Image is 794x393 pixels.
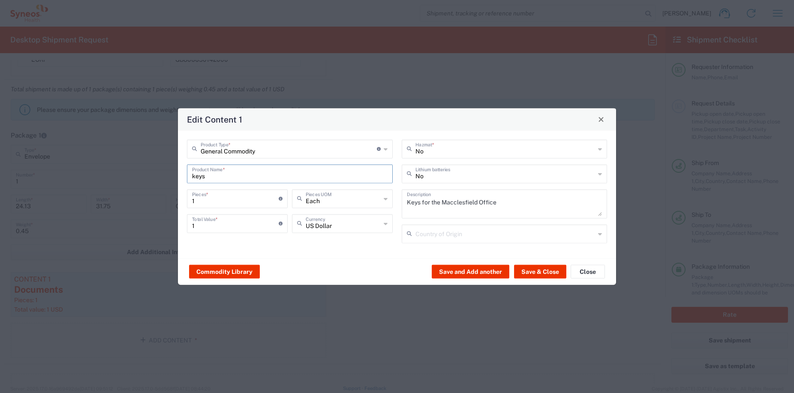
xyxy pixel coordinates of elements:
[187,113,242,126] h4: Edit Content 1
[595,113,607,125] button: Close
[432,265,509,279] button: Save and Add another
[189,265,260,279] button: Commodity Library
[571,265,605,279] button: Close
[514,265,566,279] button: Save & Close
